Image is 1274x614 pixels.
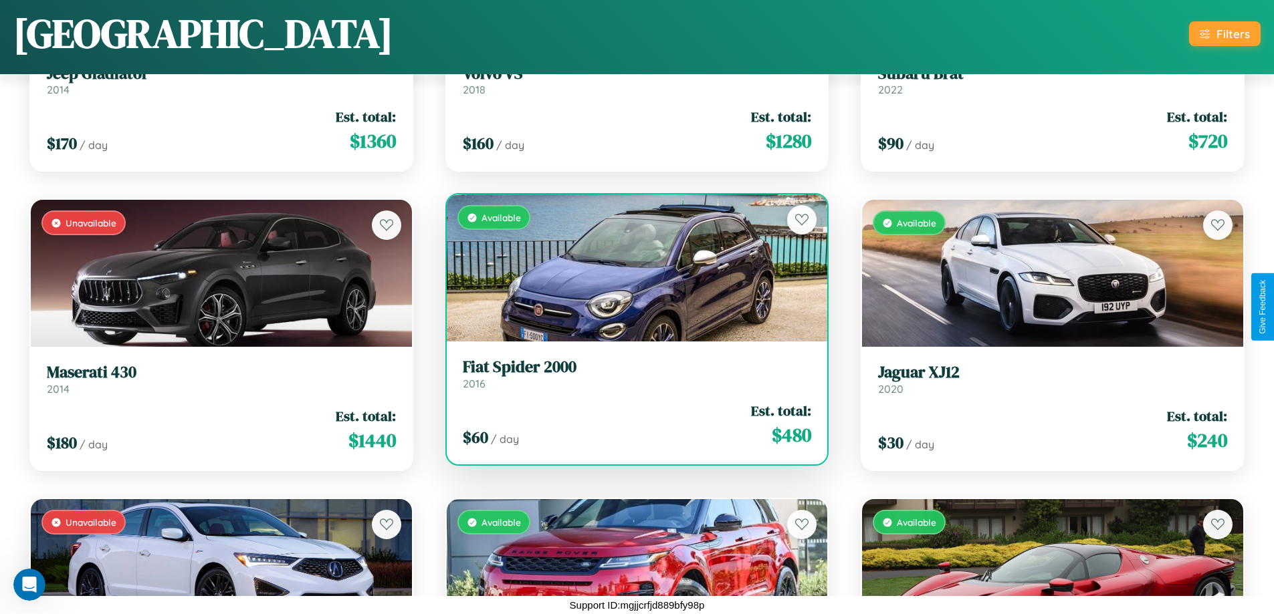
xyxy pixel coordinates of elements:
span: 2014 [47,83,70,96]
a: Subaru Brat2022 [878,64,1227,97]
div: Filters [1216,27,1250,41]
span: 2016 [463,377,486,390]
span: Available [482,212,521,223]
span: $ 1360 [350,128,396,154]
a: Maserati 4302014 [47,363,396,396]
span: Est. total: [751,107,811,126]
span: 2022 [878,83,903,96]
span: 2014 [47,382,70,396]
span: Available [897,516,936,528]
a: Volvo VS2018 [463,64,812,97]
span: Est. total: [1167,107,1227,126]
h3: Jaguar XJ12 [878,363,1227,382]
span: $ 90 [878,132,904,154]
span: Available [897,217,936,228]
span: Est. total: [751,401,811,420]
span: Est. total: [1167,406,1227,426]
span: $ 170 [47,132,77,154]
span: $ 160 [463,132,494,154]
span: Unavailable [66,516,116,528]
span: / day [496,138,524,152]
span: $ 60 [463,426,488,448]
span: Available [482,516,521,528]
span: $ 30 [878,432,904,454]
span: / day [491,432,519,446]
span: Est. total: [336,406,396,426]
span: $ 180 [47,432,77,454]
span: / day [906,138,934,152]
span: 2018 [463,83,486,96]
span: / day [80,138,108,152]
span: $ 240 [1187,427,1227,454]
h3: Maserati 430 [47,363,396,382]
p: Support ID: mgjjcrfjd889bfy98p [570,596,705,614]
span: 2020 [878,382,904,396]
span: Est. total: [336,107,396,126]
span: / day [906,438,934,451]
span: $ 1440 [348,427,396,454]
span: Unavailable [66,217,116,228]
span: $ 480 [772,422,811,448]
a: Fiat Spider 20002016 [463,357,812,390]
a: Jaguar XJ122020 [878,363,1227,396]
div: Give Feedback [1258,280,1267,334]
h1: [GEOGRAPHIC_DATA] [13,6,393,61]
button: Filters [1189,21,1261,46]
span: $ 1280 [766,128,811,154]
h3: Fiat Spider 2000 [463,357,812,377]
span: / day [80,438,108,451]
span: $ 720 [1188,128,1227,154]
a: Jeep Gladiator2014 [47,64,396,97]
iframe: Intercom live chat [13,569,45,601]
